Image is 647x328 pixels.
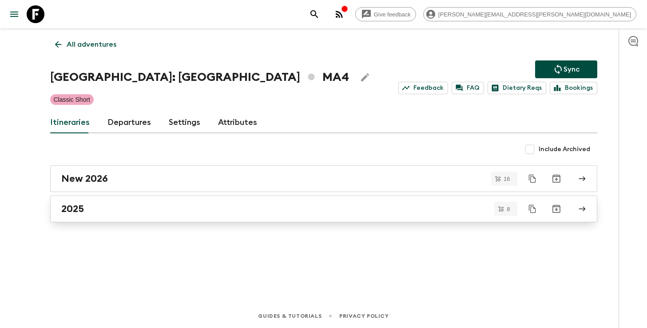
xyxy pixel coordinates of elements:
button: Archive [548,200,565,218]
button: Duplicate [524,201,540,217]
a: Feedback [398,82,448,94]
button: Edit Adventure Title [356,68,374,86]
a: Departures [107,112,151,133]
a: 2025 [50,196,597,222]
span: Give feedback [369,11,416,18]
button: Duplicate [524,171,540,187]
p: All adventures [67,39,116,50]
span: 8 [501,206,515,212]
button: Sync adventure departures to the booking engine [535,60,597,78]
div: [PERSON_NAME][EMAIL_ADDRESS][PERSON_NAME][DOMAIN_NAME] [423,7,636,21]
h2: New 2026 [61,173,108,184]
a: All adventures [50,36,121,53]
button: search adventures [306,5,323,23]
span: Include Archived [539,145,590,154]
h1: [GEOGRAPHIC_DATA]: [GEOGRAPHIC_DATA] MA4 [50,68,349,86]
span: [PERSON_NAME][EMAIL_ADDRESS][PERSON_NAME][DOMAIN_NAME] [433,11,636,18]
a: Give feedback [355,7,416,21]
a: Itineraries [50,112,90,133]
button: menu [5,5,23,23]
a: Bookings [550,82,597,94]
a: Dietary Reqs [488,82,546,94]
a: Attributes [218,112,257,133]
a: Guides & Tutorials [258,311,322,321]
a: Settings [169,112,200,133]
h2: 2025 [61,203,84,215]
span: 16 [498,176,515,182]
button: Archive [548,170,565,188]
a: FAQ [452,82,484,94]
p: Classic Short [54,95,90,104]
a: New 2026 [50,165,597,192]
p: Sync [564,64,580,75]
a: Privacy Policy [339,311,389,321]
